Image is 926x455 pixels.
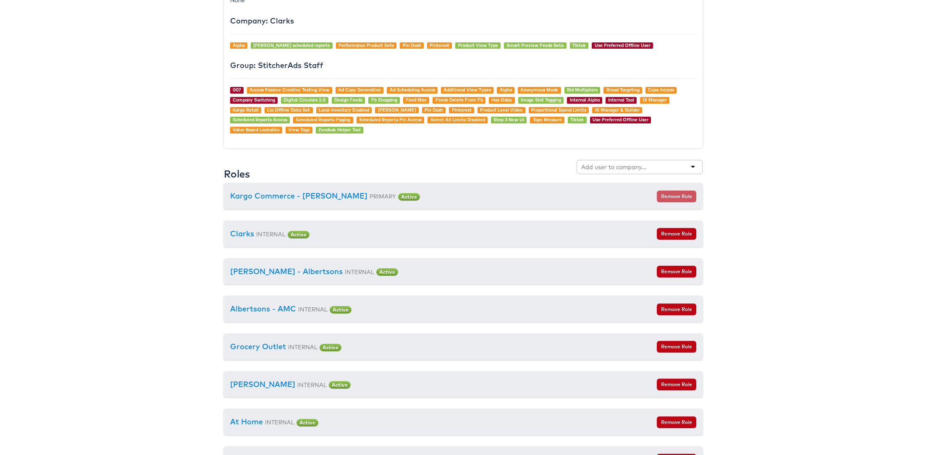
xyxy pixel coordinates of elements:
[230,342,286,351] a: Grocery Outlet
[330,306,352,314] span: Active
[657,416,696,428] button: Remove Role
[318,127,361,133] a: Zendesk Helper Tool
[398,193,420,201] span: Active
[520,87,558,93] a: Anonymous Mode
[267,107,310,113] a: Lia Offline Data Set
[230,267,343,276] a: [PERSON_NAME] - Albertsons
[230,229,254,238] a: Clarks
[233,42,245,48] a: Alpha
[288,231,310,238] span: Active
[283,97,325,103] a: Digital Circulars 2.0
[390,87,435,93] a: Ad Scheduling Access
[253,42,330,48] a: [PERSON_NAME] scheduled reports
[452,107,472,113] a: Pinterest
[371,97,397,103] a: Fb Shopping
[298,306,328,313] small: INTERNAL
[648,87,674,93] a: Ccpa Access
[657,191,696,202] button: Remove Role
[500,87,512,93] a: Alpha
[249,87,329,93] a: Access Passive Creative Testing View
[230,61,696,70] h4: Group: StitcherAds Staff
[430,117,485,123] a: Select All Limits Disabled
[230,191,367,201] a: Kargo Commerce - [PERSON_NAME]
[581,163,648,171] input: Add user to company...
[572,42,586,48] a: Tiktok
[435,97,483,103] a: Feeds Delete From Fb
[521,97,561,103] a: Image Slot Tagging
[319,107,369,113] a: Local Inventory Enabled
[657,228,696,240] button: Remove Role
[570,117,584,123] a: Tiktok
[430,42,449,48] a: Pinterest
[425,107,443,113] a: Pin Dash
[265,418,294,426] small: INTERNAL
[657,303,696,315] button: Remove Role
[233,107,259,113] a: Kargo Retail
[403,42,421,48] a: Pin Dash
[224,168,250,179] h3: Roles
[491,97,512,103] a: Has Odax
[359,117,422,123] a: Scheduled Reports Pin Access
[233,127,280,133] a: Value Based Lookalike
[606,87,640,93] a: Broad Targeting
[233,97,275,103] a: Company Switching
[230,379,295,389] a: [PERSON_NAME]
[533,117,562,123] a: Tape Measure
[297,381,327,388] small: INTERNAL
[378,107,416,113] a: [PERSON_NAME]
[296,419,318,426] span: Active
[296,117,350,123] a: Scheduled Reports Paging
[443,87,491,93] a: Additional View Types
[608,97,634,103] a: Internal Tool
[338,42,394,48] a: Performance Product Sets
[233,117,287,123] a: Scheduled Reports Access
[506,42,564,48] a: Smart Preview Feeds Beta
[288,343,317,350] small: INTERNAL
[338,87,381,93] a: Ad Copy Generation
[570,97,600,103] a: Internal Alpha
[643,97,667,103] a: IX Manager
[657,266,696,277] button: Remove Role
[345,268,374,275] small: INTERNAL
[230,417,263,426] a: At Home
[370,193,396,200] small: PRIMARY
[320,344,341,351] span: Active
[657,341,696,353] button: Remove Role
[567,87,598,93] a: Bid Multipliers
[595,107,640,113] a: IX Manager & Builder
[595,42,651,48] a: Use Preferred Offline User
[230,304,296,314] a: Albertsons - AMC
[288,127,310,133] a: View Tags
[256,230,286,238] small: INTERNAL
[329,381,351,389] span: Active
[230,17,696,25] h4: Company: Clarks
[376,268,398,276] span: Active
[334,97,362,103] a: Design Feeds
[593,117,648,123] a: Use Preferred Offline User
[531,107,586,113] a: Proportional Spend Limits
[657,379,696,390] button: Remove Role
[493,117,524,123] a: Step 3 New UI
[480,107,522,113] a: Product Level Video
[406,97,427,103] a: Feed Max
[233,87,241,93] a: 007
[458,42,498,48] a: Product View Type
